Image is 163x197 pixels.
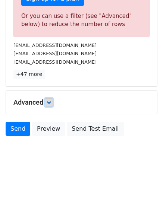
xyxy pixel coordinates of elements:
iframe: Chat Widget [126,161,163,197]
small: [EMAIL_ADDRESS][DOMAIN_NAME] [13,59,97,65]
small: [EMAIL_ADDRESS][DOMAIN_NAME] [13,42,97,48]
a: Send [6,122,30,136]
a: Preview [32,122,65,136]
small: [EMAIL_ADDRESS][DOMAIN_NAME] [13,51,97,56]
a: +47 more [13,70,45,79]
h5: Advanced [13,98,150,107]
a: Send Test Email [67,122,123,136]
div: Or you can use a filter (see "Advanced" below) to reduce the number of rows [21,12,142,29]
